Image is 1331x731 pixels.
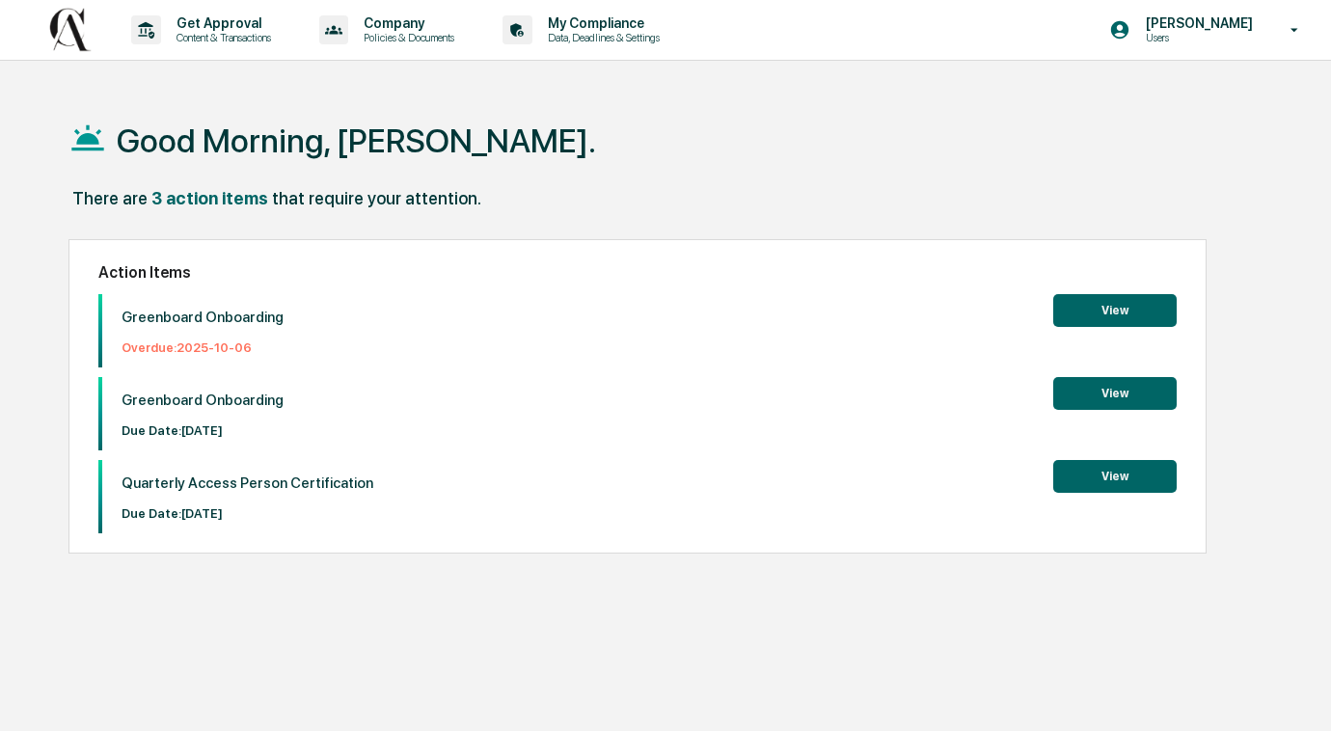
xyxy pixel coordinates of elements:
[1130,15,1263,31] p: [PERSON_NAME]
[532,15,669,31] p: My Compliance
[348,15,464,31] p: Company
[72,188,148,208] div: There are
[1130,31,1263,44] p: Users
[98,263,1177,282] h2: Action Items
[122,506,373,521] p: Due Date: [DATE]
[46,8,93,51] img: logo
[1053,383,1177,401] a: View
[122,340,284,355] p: Overdue: 2025-10-06
[151,188,268,208] div: 3 action items
[272,188,481,208] div: that require your attention.
[122,309,284,326] p: Greenboard Onboarding
[161,15,281,31] p: Get Approval
[1053,460,1177,493] button: View
[1053,466,1177,484] a: View
[1053,377,1177,410] button: View
[161,31,281,44] p: Content & Transactions
[122,423,284,438] p: Due Date: [DATE]
[117,122,596,160] h1: Good Morning, [PERSON_NAME].
[122,474,373,492] p: Quarterly Access Person Certification
[532,31,669,44] p: Data, Deadlines & Settings
[348,31,464,44] p: Policies & Documents
[122,392,284,409] p: Greenboard Onboarding
[1053,300,1177,318] a: View
[1053,294,1177,327] button: View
